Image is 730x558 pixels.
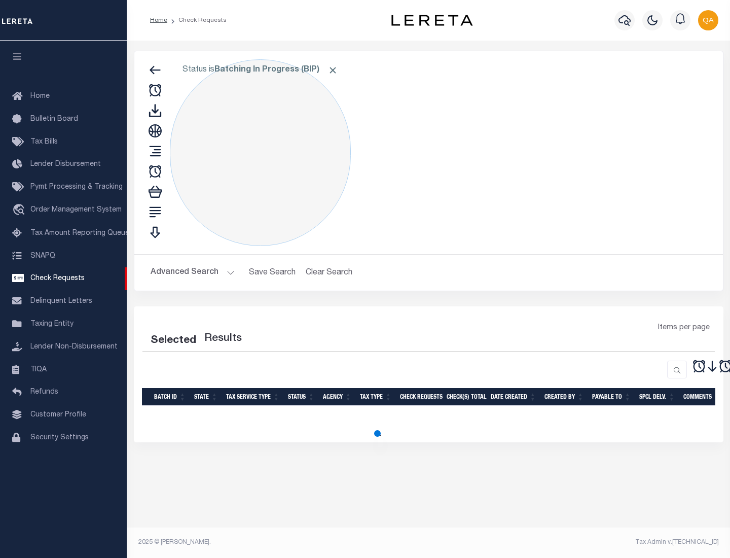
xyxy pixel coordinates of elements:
[30,298,92,305] span: Delinquent Letters
[167,16,227,25] li: Check Requests
[679,388,725,406] th: Comments
[327,65,338,76] span: Click to Remove
[30,434,89,441] span: Security Settings
[30,275,85,282] span: Check Requests
[436,538,719,547] div: Tax Admin v.[TECHNICAL_ID]
[540,388,588,406] th: Created By
[658,323,710,334] span: Items per page
[30,366,47,373] span: TIQA
[30,252,55,259] span: SNAPQ
[222,388,284,406] th: Tax Service Type
[30,161,101,168] span: Lender Disbursement
[131,538,429,547] div: 2025 © [PERSON_NAME].
[170,59,351,246] div: Click to Edit
[214,66,338,74] b: Batching In Progress (BIP)
[151,333,196,349] div: Selected
[391,15,472,26] img: logo-dark.svg
[204,331,242,347] label: Results
[12,204,28,217] i: travel_explore
[150,17,167,23] a: Home
[30,206,122,214] span: Order Management System
[588,388,635,406] th: Payable To
[30,321,74,328] span: Taxing Entity
[150,388,190,406] th: Batch Id
[356,388,396,406] th: Tax Type
[30,116,78,123] span: Bulletin Board
[30,230,129,237] span: Tax Amount Reporting Queue
[30,138,58,146] span: Tax Bills
[243,263,302,283] button: Save Search
[30,184,123,191] span: Pymt Processing & Tracking
[487,388,540,406] th: Date Created
[635,388,679,406] th: Spcl Delv.
[698,10,718,30] img: svg+xml;base64,PHN2ZyB4bWxucz0iaHR0cDovL3d3dy53My5vcmcvMjAwMC9zdmciIHBvaW50ZXItZXZlbnRzPSJub25lIi...
[302,263,357,283] button: Clear Search
[151,263,235,283] button: Advanced Search
[30,389,58,396] span: Refunds
[396,388,443,406] th: Check Requests
[190,388,222,406] th: State
[30,411,86,419] span: Customer Profile
[443,388,487,406] th: Check(s) Total
[319,388,356,406] th: Agency
[30,343,118,351] span: Lender Non-Disbursement
[284,388,319,406] th: Status
[30,93,50,100] span: Home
